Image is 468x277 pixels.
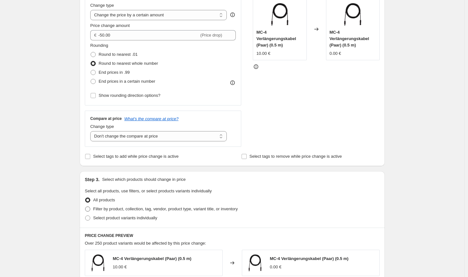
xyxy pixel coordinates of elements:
[88,253,108,273] img: kabel.3_1_80x.webp
[93,154,179,159] span: Select tags to add while price change is active
[256,50,270,57] div: 10.00 €
[256,30,296,47] span: MC-4 Verlängerungskabel (Paar) (0.5 m)
[113,264,127,270] div: 10.00 €
[330,30,369,47] span: MC-4 Verlängerungskabel (Paar) (0.5 m)
[102,176,186,183] p: Select which products should change in price
[85,176,100,183] h2: Step 3.
[90,43,108,48] span: Rounding
[93,206,238,211] span: Filter by product, collection, tag, vendor, product type, variant title, or inventory
[113,256,191,261] span: MC-4 Verlängerungskabel (Paar) (0.5 m)
[93,215,157,220] span: Select product variants individually
[200,33,222,38] span: (Price drop)
[267,2,293,27] img: kabel.3_1_80x.webp
[90,3,114,8] span: Change type
[124,116,179,121] button: What's the compare at price?
[90,23,130,28] span: Price change amount
[229,12,236,18] div: help
[250,154,342,159] span: Select tags to remove while price change is active
[85,241,206,246] span: Over 250 product variants would be affected by this price change:
[98,30,199,40] input: -10.00
[99,93,160,98] span: Show rounding direction options?
[270,264,281,270] div: 0.00 €
[85,189,212,193] span: Select all products, use filters, or select products variants individually
[85,233,380,238] h6: PRICE CHANGE PREVIEW
[90,124,114,129] span: Change type
[93,197,115,202] span: All products
[99,70,130,75] span: End prices in .99
[99,61,158,66] span: Round to nearest whole number
[99,52,137,57] span: Round to nearest .01
[99,79,155,84] span: End prices in a certain number
[245,253,265,273] img: kabel.3_1_80x.webp
[94,33,96,38] span: €
[270,256,349,261] span: MC-4 Verlängerungskabel (Paar) (0.5 m)
[340,2,366,27] img: kabel.3_1_80x.webp
[90,116,122,121] h3: Compare at price
[330,50,341,57] div: 0.00 €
